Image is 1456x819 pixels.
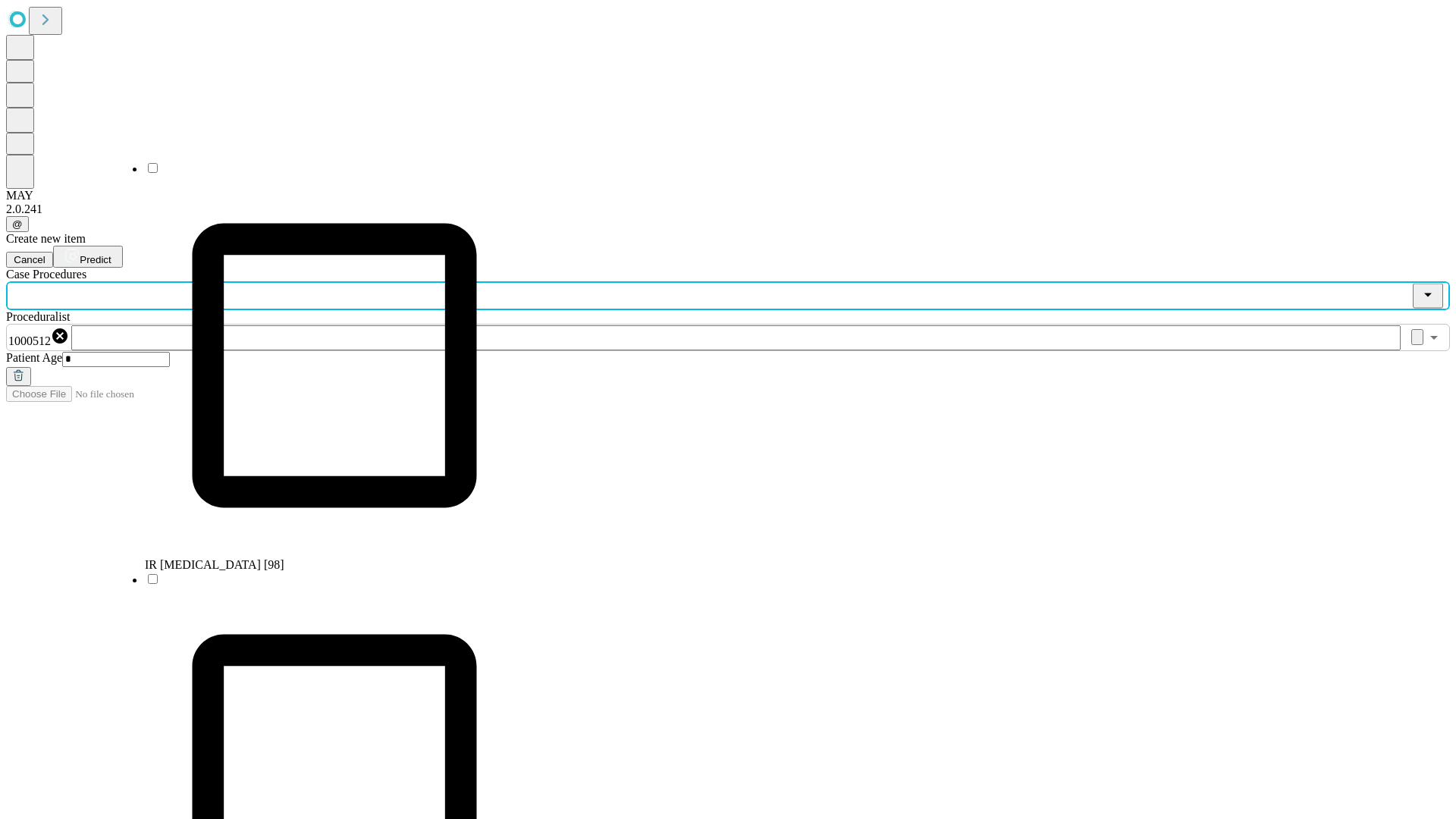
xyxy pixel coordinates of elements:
[12,218,23,230] span: @
[6,252,53,268] button: Cancel
[14,254,45,265] span: Cancel
[80,254,111,265] span: Predict
[6,351,62,364] span: Patient Age
[6,202,1450,216] div: 2.0.241
[8,334,51,347] span: 1000512
[1413,284,1443,309] button: Close
[8,327,69,348] div: 1000512
[6,310,70,323] span: Proceduralist
[145,558,284,571] span: IR [MEDICAL_DATA] [98]
[6,232,86,245] span: Create new item
[6,216,29,232] button: @
[53,246,123,268] button: Predict
[1411,329,1423,345] button: Clear
[6,268,86,281] span: Scheduled Procedure
[6,189,1450,202] div: MAY
[1423,327,1445,348] button: Open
